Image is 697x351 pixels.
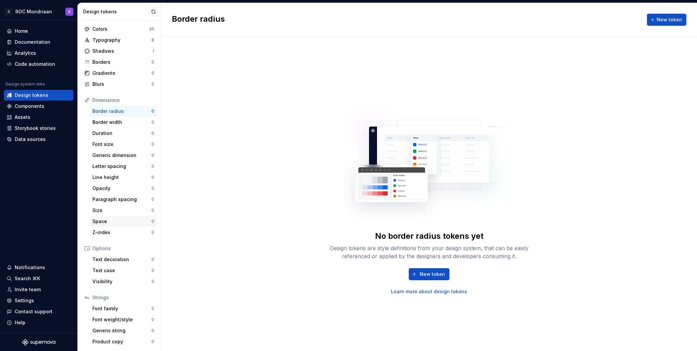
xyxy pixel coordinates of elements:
a: Size0 [90,205,157,216]
div: Strings [92,294,154,301]
a: Analytics [4,48,73,58]
a: Invite team [4,284,73,295]
div: 0 [151,109,154,114]
div: 0 [151,70,154,76]
div: Help [15,319,25,326]
div: 1 [152,48,154,54]
a: Border radius0 [90,106,157,117]
svg: Supernova Logo [22,339,55,346]
div: Invite team [15,286,41,293]
div: 0 [151,186,154,191]
a: Z-index0 [90,227,157,238]
div: 0 [151,306,154,311]
div: Typography [92,37,151,43]
button: Contact support [4,306,73,317]
div: Size [92,207,151,214]
div: Paragraph spacing [92,196,151,203]
a: Space0 [90,216,157,227]
div: 0 [151,131,154,136]
div: Gradients [92,70,151,76]
div: Analytics [15,50,36,56]
div: 0 [151,153,154,158]
a: Text case0 [90,265,157,276]
div: Font size [92,141,151,148]
a: Letter spacing0 [90,161,157,172]
div: 0 [151,81,154,87]
a: Code automation [4,59,73,69]
div: Contact support [15,308,52,315]
a: Line height0 [90,172,157,183]
a: Generic string0 [90,325,157,336]
div: Letter spacing [92,163,151,170]
div: Font family [92,305,151,312]
div: Design tokens are style definitions from your design system, that can be easily referenced or app... [322,244,536,260]
a: Design tokens [4,90,73,101]
div: D [68,9,71,14]
div: Colors [92,26,149,32]
a: Shadows1 [82,46,157,56]
div: Data sources [15,136,46,143]
div: Dimensions [92,97,154,104]
a: Font family0 [90,303,157,314]
div: 0 [151,219,154,224]
div: 0 [151,339,154,344]
div: Assets [15,114,30,121]
div: Generic dimension [92,152,151,159]
a: Data sources [4,134,73,145]
div: Visibility [92,278,151,285]
div: Text case [92,267,151,274]
a: Settings [4,295,73,306]
a: Product copy0 [90,336,157,347]
a: Typography8 [82,35,157,45]
button: New token [647,14,686,26]
div: Text decoration [92,256,151,263]
a: Duration0 [90,128,157,139]
div: Search ⌘K [15,275,40,282]
div: Settings [15,297,34,304]
div: 0 [151,317,154,322]
a: Assets [4,112,73,123]
div: 0 [151,120,154,125]
div: Blurs [92,81,151,87]
a: Paragraph spacing0 [90,194,157,205]
a: Components [4,101,73,112]
a: Learn more about design tokens [391,288,467,295]
div: 0 [151,279,154,284]
div: Components [15,103,44,110]
a: Border width0 [90,117,157,128]
div: Z-index [92,229,151,236]
div: Line height [92,174,151,181]
div: Opacity [92,185,151,192]
div: Documentation [15,39,50,45]
div: 0 [151,175,154,180]
div: Duration [92,130,151,137]
div: Design system data [5,81,45,87]
button: Notifications [4,262,73,273]
div: Product copy [92,338,151,345]
div: 0 [151,197,154,202]
div: 0 [151,208,154,213]
button: DROC MondriaanD [1,4,76,19]
div: Border radius [92,108,151,115]
button: New token [409,268,449,280]
div: Generic string [92,327,151,334]
div: Space [92,218,151,225]
a: Visibility0 [90,276,157,287]
div: Options [92,245,154,252]
div: No border radius tokens yet [375,231,483,241]
a: Gradients0 [82,68,157,78]
div: 30 [149,26,154,32]
a: Generic dimension0 [90,150,157,161]
div: Font weight/style [92,316,151,323]
div: 0 [151,142,154,147]
div: 0 [151,257,154,262]
div: Home [15,28,28,34]
a: Font size0 [90,139,157,150]
button: Search ⌘K [4,273,73,284]
a: Documentation [4,37,73,47]
div: 0 [151,230,154,235]
div: Border width [92,119,151,126]
span: New token [657,16,682,23]
a: Storybook stories [4,123,73,134]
